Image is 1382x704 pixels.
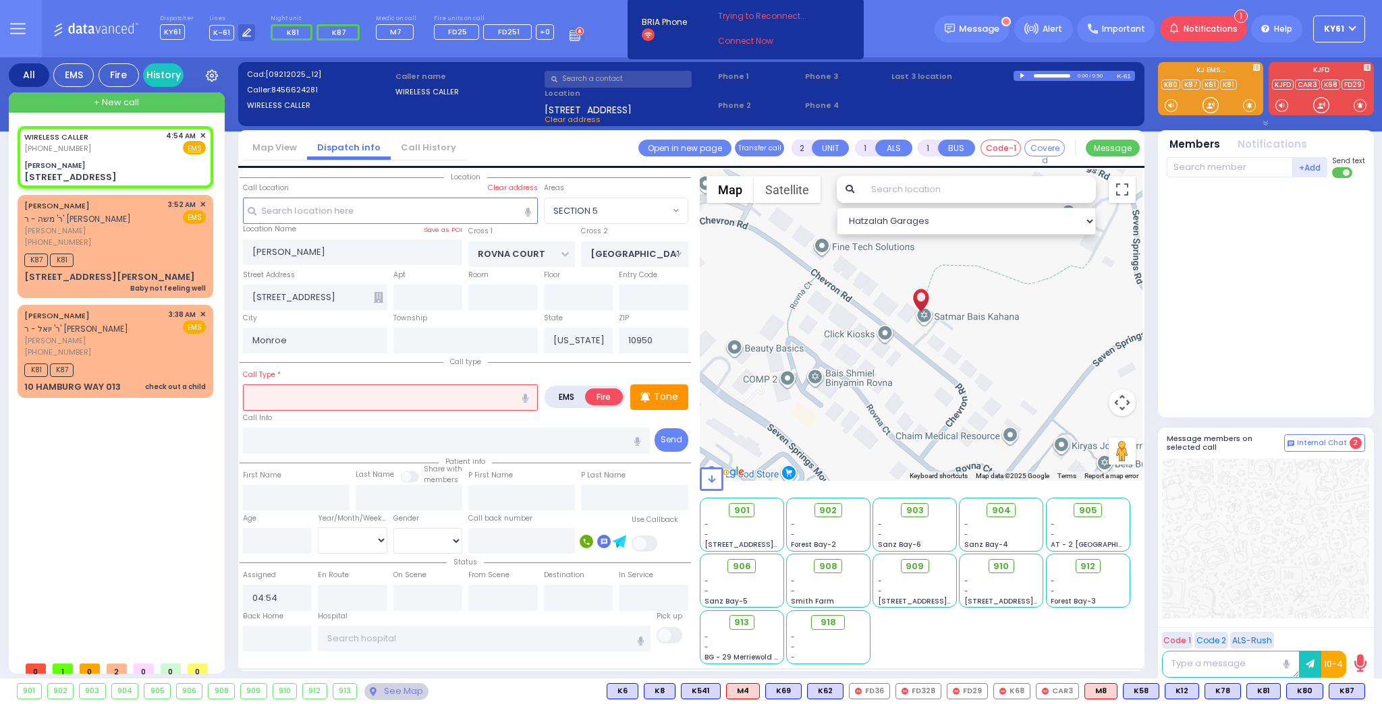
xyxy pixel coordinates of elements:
[638,140,731,156] a: Open in new page
[807,683,844,699] div: K62
[1051,529,1055,539] span: -
[1184,23,1238,35] span: Notifications
[1246,683,1281,699] div: BLS
[1329,683,1365,699] div: BLS
[134,664,154,674] span: 0
[791,652,865,662] div: -
[1109,176,1136,203] button: Toggle fullscreen view
[99,63,139,87] div: Fire
[545,198,669,223] span: SECTION 5
[849,683,890,699] div: FD36
[395,86,540,98] label: WIRELESS CALLER
[855,688,862,695] img: red-radio-icon.svg
[209,25,234,40] span: K-61
[619,570,653,581] label: In Service
[243,413,272,423] label: Call Info
[242,141,307,154] a: Map View
[654,390,678,404] p: Tone
[1051,576,1055,586] span: -
[1042,688,1049,695] img: red-radio-icon.svg
[619,313,629,324] label: ZIP
[50,254,74,267] span: K81
[200,130,206,142] span: ✕
[704,652,780,662] span: BG - 29 Merriewold S.
[1079,504,1097,517] span: 905
[704,576,709,586] span: -
[107,664,127,674] span: 2
[1051,539,1151,550] span: AT - 2 [GEOGRAPHIC_DATA]
[374,292,383,303] span: Other building occupants
[1051,586,1055,596] span: -
[1165,683,1199,699] div: BLS
[243,370,281,380] label: Call Type *
[1084,683,1117,699] div: M8
[821,616,836,629] span: 918
[704,529,709,539] span: -
[878,519,882,529] span: -
[718,10,825,22] span: Trying to Reconnect...
[144,684,170,699] div: 905
[80,684,105,699] div: 903
[704,586,709,596] span: -
[964,519,968,529] span: -
[24,363,48,377] span: K81
[318,611,348,622] label: Hospital
[681,683,721,699] div: BLS
[1246,683,1281,699] div: K81
[718,71,800,82] span: Phone 1
[188,144,202,154] u: EMS
[1051,596,1096,606] span: Forest Bay-3
[1238,137,1307,152] button: Notifications
[791,642,865,652] div: -
[393,513,419,524] label: Gender
[169,310,196,320] span: 3:38 AM
[1329,683,1365,699] div: K87
[734,504,750,517] span: 901
[53,20,143,37] img: Logo
[1088,68,1091,84] div: /
[1202,80,1219,90] a: K61
[468,570,509,581] label: From Scene
[964,539,1008,550] span: Sanz Bay-4
[754,176,821,203] button: Show satellite imagery
[318,626,651,651] input: Search hospital
[807,683,844,699] div: BLS
[444,172,487,182] span: Location
[544,313,563,324] label: State
[1043,23,1062,35] span: Alert
[1220,80,1237,90] a: K81
[1123,683,1159,699] div: BLS
[24,143,91,154] span: [PHONE_NUMBER]
[24,131,88,142] a: WIRELESS CALLER
[243,470,281,481] label: First Name
[1205,683,1241,699] div: K78
[166,131,196,141] span: 4:54 AM
[188,664,208,674] span: 0
[681,683,721,699] div: K541
[544,183,564,194] label: Areas
[143,63,184,87] a: History
[1269,67,1374,76] label: KJFD
[1123,683,1159,699] div: K58
[703,463,748,481] img: Google
[964,576,968,586] span: -
[791,519,795,529] span: -
[24,310,90,321] a: [PERSON_NAME]
[1324,23,1344,35] span: KY61
[545,88,714,99] label: Location
[24,160,85,171] div: [PERSON_NAME]
[805,100,887,111] span: Phone 4
[993,560,1009,573] span: 910
[200,309,206,320] span: ✕
[545,114,601,125] span: Clear address
[1272,80,1294,90] a: KJFD
[791,576,795,586] span: -
[1234,9,1248,23] span: 1
[390,26,402,37] span: M7
[376,15,418,23] label: Medic on call
[1350,437,1362,449] span: 2
[735,140,784,156] button: Transfer call
[765,683,802,699] div: BLS
[805,71,887,82] span: Phone 3
[947,683,988,699] div: FD29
